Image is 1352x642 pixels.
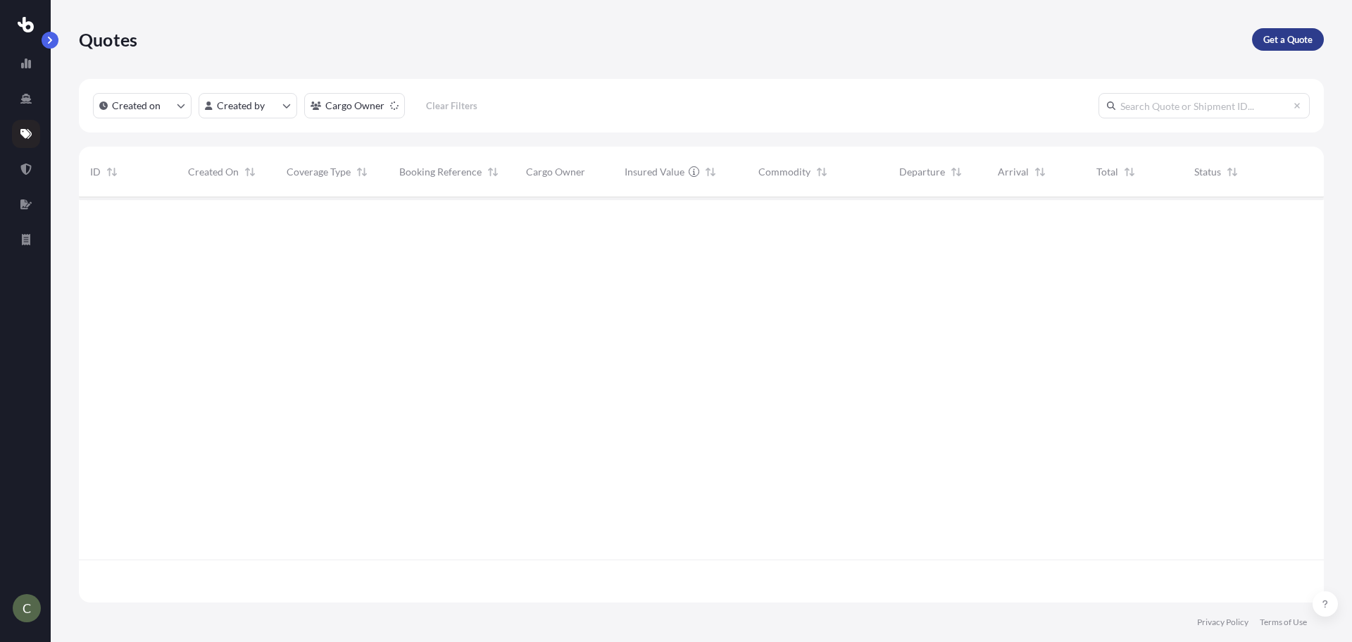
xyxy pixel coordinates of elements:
[412,94,491,117] button: Clear Filters
[325,99,384,113] p: Cargo Owner
[758,165,810,179] span: Commodity
[242,163,258,180] button: Sort
[188,165,239,179] span: Created On
[104,163,120,180] button: Sort
[998,165,1029,179] span: Arrival
[899,165,945,179] span: Departure
[702,163,719,180] button: Sort
[1032,163,1049,180] button: Sort
[93,93,192,118] button: createdOn Filter options
[1121,163,1138,180] button: Sort
[1098,93,1310,118] input: Search Quote or Shipment ID...
[1194,165,1221,179] span: Status
[90,165,101,179] span: ID
[112,99,161,113] p: Created on
[484,163,501,180] button: Sort
[304,93,405,118] button: cargoOwner Filter options
[526,165,585,179] span: Cargo Owner
[1260,617,1307,628] a: Terms of Use
[353,163,370,180] button: Sort
[217,99,265,113] p: Created by
[813,163,830,180] button: Sort
[23,601,31,615] span: C
[399,165,482,179] span: Booking Reference
[625,165,684,179] span: Insured Value
[948,163,965,180] button: Sort
[1096,165,1118,179] span: Total
[426,99,477,113] p: Clear Filters
[1224,163,1241,180] button: Sort
[79,28,137,51] p: Quotes
[1252,28,1324,51] a: Get a Quote
[199,93,297,118] button: createdBy Filter options
[1263,32,1313,47] p: Get a Quote
[1197,617,1248,628] a: Privacy Policy
[287,165,351,179] span: Coverage Type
